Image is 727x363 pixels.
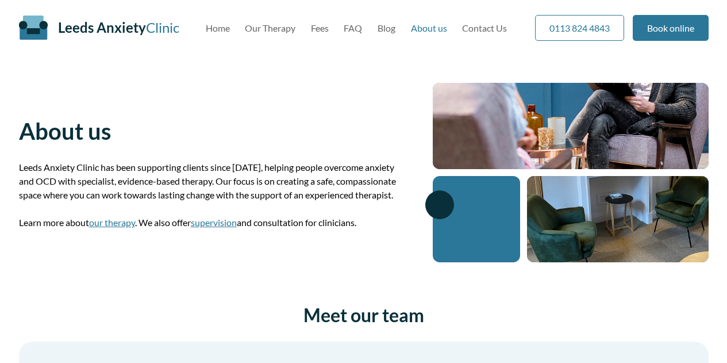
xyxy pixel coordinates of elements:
[206,22,230,33] a: Home
[191,217,237,228] a: supervision
[633,15,709,41] a: Book online
[527,176,709,262] img: Therapy room
[411,22,447,33] a: About us
[19,117,405,145] h1: About us
[344,22,362,33] a: FAQ
[462,22,507,33] a: Contact Us
[19,161,405,202] p: Leeds Anxiety Clinic has been supporting clients since [DATE], helping people overcome anxiety an...
[58,19,179,36] a: Leeds AnxietyClinic
[19,304,709,326] h2: Meet our team
[378,22,395,33] a: Blog
[433,83,709,169] img: Intake session
[311,22,329,33] a: Fees
[19,216,405,230] p: Learn more about . We also offer and consultation for clinicians.
[535,15,624,41] a: 0113 824 4843
[58,19,146,36] span: Leeds Anxiety
[89,217,135,228] a: our therapy
[245,22,295,33] a: Our Therapy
